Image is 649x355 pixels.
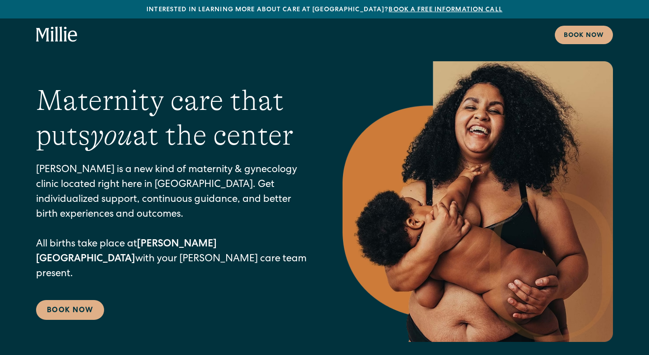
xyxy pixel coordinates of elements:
[36,27,78,43] a: home
[555,26,613,44] a: Book now
[564,31,604,41] div: Book now
[388,7,502,13] a: Book a free information call
[36,300,104,320] a: Book Now
[36,163,306,282] p: [PERSON_NAME] is a new kind of maternity & gynecology clinic located right here in [GEOGRAPHIC_DA...
[36,83,306,153] h1: Maternity care that puts at the center
[90,119,133,151] em: you
[343,61,613,342] img: Smiling mother with her baby in arms, celebrating body positivity and the nurturing bond of postp...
